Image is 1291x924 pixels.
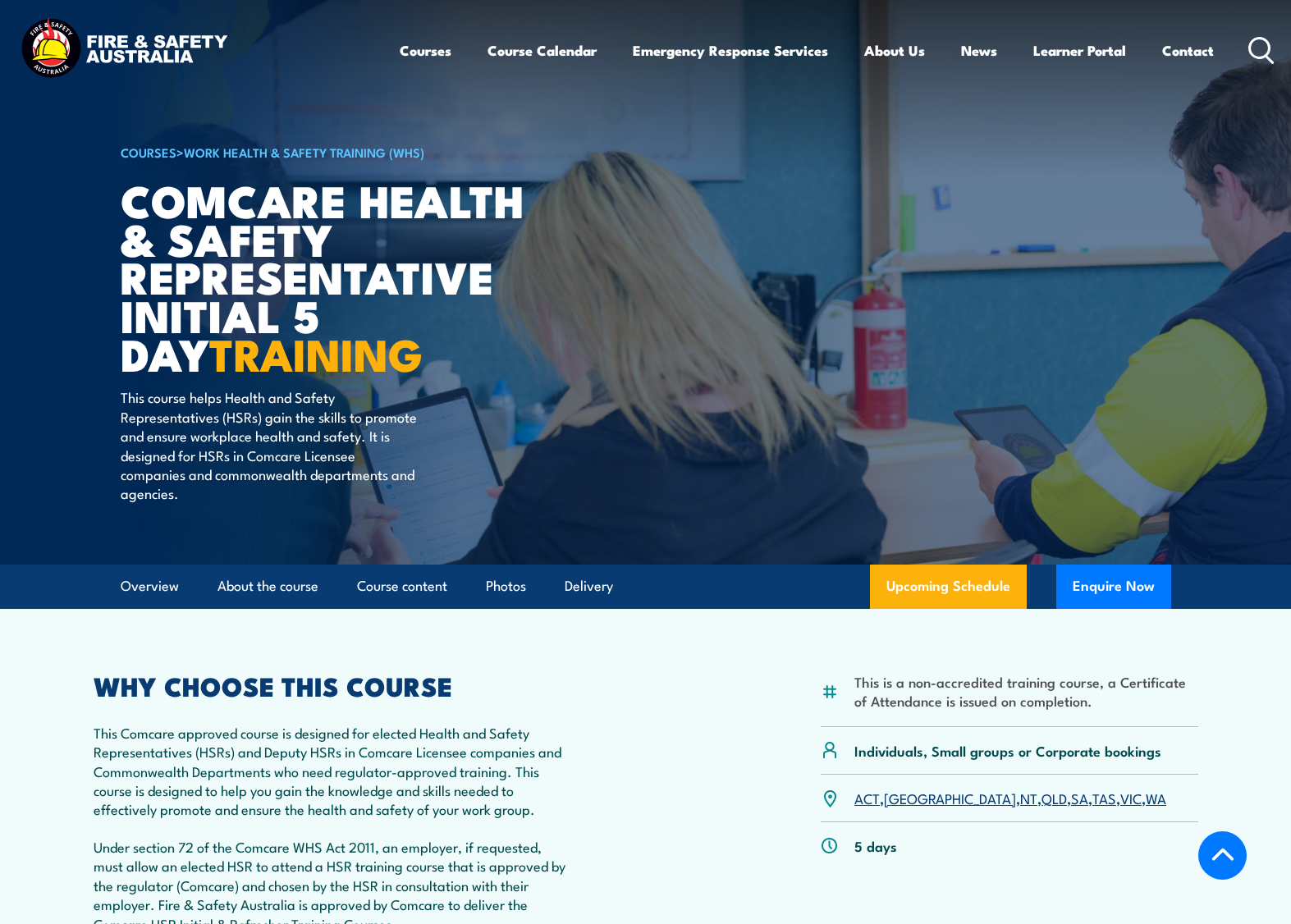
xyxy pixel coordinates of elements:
[1071,788,1088,807] a: SA
[209,318,423,387] strong: TRAINING
[94,674,573,697] h2: WHY CHOOSE THIS COURSE
[121,387,420,502] p: This course helps Health and Safety Representatives (HSRs) gain the skills to promote and ensure ...
[870,565,1027,609] a: Upcoming Schedule
[1020,788,1037,807] a: NT
[121,142,526,162] h6: >
[217,565,318,608] a: About the course
[1033,29,1126,72] a: Learner Portal
[488,29,597,72] a: Course Calendar
[854,836,897,855] p: 5 days
[1120,788,1142,807] a: VIC
[864,29,925,72] a: About Us
[1146,788,1166,807] a: WA
[94,723,573,819] p: This Comcare approved course is designed for elected Health and Safety Representatives (HSRs) and...
[184,143,424,161] a: Work Health & Safety Training (WHS)
[854,789,1166,807] p: , , , , , , ,
[1041,788,1067,807] a: QLD
[565,565,613,608] a: Delivery
[357,565,447,608] a: Course content
[121,143,176,161] a: COURSES
[1162,29,1214,72] a: Contact
[400,29,451,72] a: Courses
[1056,565,1171,609] button: Enquire Now
[1092,788,1116,807] a: TAS
[961,29,997,72] a: News
[633,29,828,72] a: Emergency Response Services
[854,672,1198,711] li: This is a non-accredited training course, a Certificate of Attendance is issued on completion.
[121,181,526,373] h1: Comcare Health & Safety Representative Initial 5 Day
[121,565,179,608] a: Overview
[884,788,1016,807] a: [GEOGRAPHIC_DATA]
[486,565,526,608] a: Photos
[854,741,1161,760] p: Individuals, Small groups or Corporate bookings
[854,788,880,807] a: ACT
